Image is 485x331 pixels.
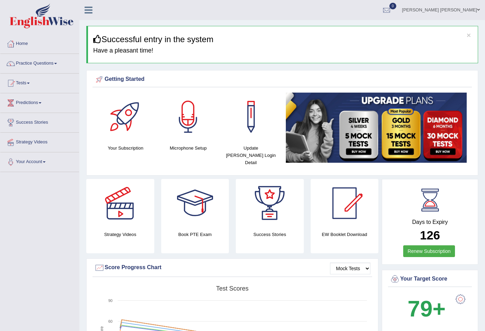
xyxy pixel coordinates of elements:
a: Tests [0,74,79,91]
text: 60 [108,319,113,323]
img: small5.jpg [286,93,467,163]
tspan: Test scores [216,285,249,292]
b: 79+ [408,296,446,321]
div: Getting Started [94,74,470,85]
a: Your Account [0,152,79,170]
h4: Strategy Videos [86,231,154,238]
button: × [467,31,471,39]
div: Score Progress Chart [94,263,370,273]
span: 0 [389,3,396,9]
b: 126 [420,228,440,242]
a: Renew Subscription [403,245,455,257]
a: Strategy Videos [0,133,79,150]
h4: Microphone Setup [161,144,216,152]
a: Practice Questions [0,54,79,71]
h4: Update [PERSON_NAME] Login Detail [223,144,279,166]
h4: Success Stories [236,231,304,238]
h4: Your Subscription [98,144,154,152]
a: Home [0,34,79,51]
text: 90 [108,299,113,303]
h3: Successful entry in the system [93,35,473,44]
div: Your Target Score [390,274,470,284]
h4: EW Booklet Download [311,231,379,238]
h4: Have a pleasant time! [93,47,473,54]
a: Success Stories [0,113,79,130]
a: Predictions [0,93,79,111]
h4: Days to Expiry [390,219,470,225]
h4: Book PTE Exam [161,231,229,238]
